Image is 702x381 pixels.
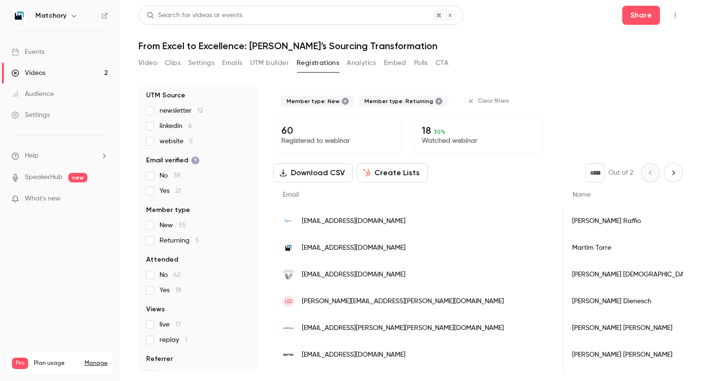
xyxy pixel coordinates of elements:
[608,168,633,178] p: Out of 2
[146,305,165,314] span: Views
[189,138,193,145] span: 5
[160,370,190,379] span: Other
[173,172,181,179] span: 39
[285,297,293,306] span: UD
[160,171,181,180] span: No
[165,55,181,71] button: Clips
[11,47,44,57] div: Events
[160,106,203,116] span: newsletter
[341,97,349,105] button: Remove "New member" from selected filters
[434,128,446,135] span: 30 %
[668,8,683,23] button: Top Bar Actions
[283,242,294,254] img: matchory.com
[302,243,405,253] span: [EMAIL_ADDRESS][DOMAIN_NAME]
[281,125,394,136] p: 60
[175,188,181,194] span: 21
[435,97,443,105] button: Remove "Returning member" from selected filters
[138,40,683,52] h1: From Excel to Excellence: [PERSON_NAME]’s Sourcing Transformation
[160,121,192,131] span: linkedin
[146,91,185,100] span: UTM Source
[146,205,190,215] span: Member type
[384,55,406,71] button: Embed
[160,270,181,280] span: No
[273,163,353,182] button: Download CSV
[436,55,448,71] button: CTA
[175,321,181,328] span: 17
[160,236,199,245] span: Returning
[179,222,186,229] span: 55
[160,320,181,329] span: live
[283,269,294,280] img: provisur.com
[464,94,515,109] button: Clear filters
[287,97,340,105] span: Member type: New
[68,173,87,182] span: new
[11,151,108,161] li: help-dropdown-opener
[283,191,299,198] span: Email
[422,125,534,136] p: 18
[11,89,54,99] div: Audience
[25,172,63,182] a: SpeakerHub
[25,151,39,161] span: Help
[185,337,187,343] span: 1
[146,354,173,364] span: Referrer
[12,8,27,23] img: Matchory
[160,286,181,295] span: Yes
[664,163,683,182] button: Next page
[160,186,181,196] span: Yes
[85,360,107,367] a: Manage
[302,216,405,226] span: [EMAIL_ADDRESS][DOMAIN_NAME]
[138,55,157,71] button: Video
[11,68,45,78] div: Videos
[297,55,339,71] button: Registrations
[188,55,214,71] button: Settings
[160,221,186,230] span: New
[622,6,660,25] button: Share
[146,156,200,165] span: Email verified
[250,55,289,71] button: UTM builder
[160,137,193,146] span: website
[160,335,187,345] span: replay
[12,358,28,369] span: Pro
[222,55,242,71] button: Emails
[302,323,504,333] span: [EMAIL_ADDRESS][PERSON_NAME][PERSON_NAME][DOMAIN_NAME]
[364,97,433,105] span: Member type: Returning
[197,107,203,114] span: 12
[414,55,428,71] button: Polls
[347,55,376,71] button: Analytics
[283,215,294,227] img: granitenet.com
[195,237,199,244] span: 5
[34,360,79,367] span: Plan usage
[173,272,181,278] span: 42
[35,11,66,21] h6: Matchory
[146,255,178,265] span: Attended
[11,110,50,120] div: Settings
[147,11,242,21] div: Search for videos or events
[478,97,509,105] span: Clear filters
[573,191,591,198] span: Name
[357,163,428,182] button: Create Lists
[25,194,61,204] span: What's new
[183,371,190,378] span: 24
[281,136,394,146] p: Registered to webinar
[302,296,504,307] span: [PERSON_NAME][EMAIL_ADDRESS][PERSON_NAME][DOMAIN_NAME]
[283,322,294,334] img: haefele.de
[302,350,405,360] span: [EMAIL_ADDRESS][DOMAIN_NAME]
[422,136,534,146] p: Watched webinar
[188,123,192,129] span: 6
[302,270,405,280] span: [EMAIL_ADDRESS][DOMAIN_NAME]
[175,287,181,294] span: 18
[283,349,294,360] img: bfe.tv
[146,91,250,379] section: facet-groups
